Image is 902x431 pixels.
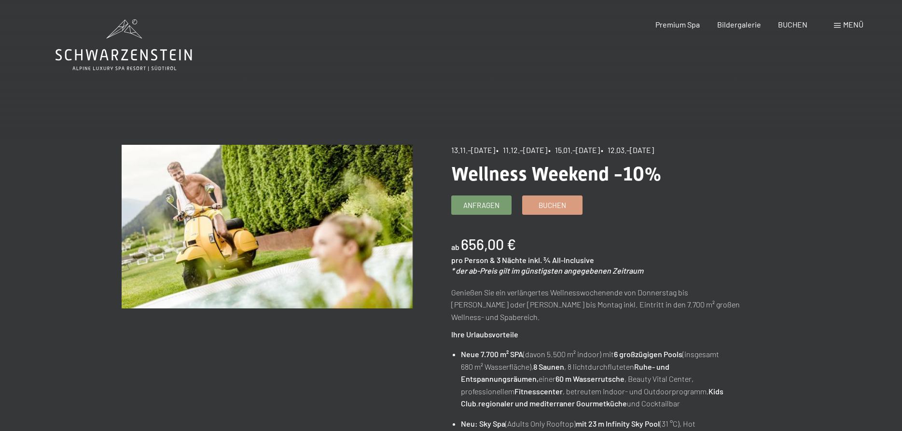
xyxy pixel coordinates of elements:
strong: 6 großzügigen Pools [614,349,682,359]
img: Wellness Weekend -10% [122,145,413,308]
em: * der ab-Preis gilt im günstigsten angegebenen Zeitraum [451,266,643,275]
p: Genießen Sie ein verlängertes Wellnesswochenende von Donnerstag bis [PERSON_NAME] oder [PERSON_NA... [451,286,742,323]
span: Buchen [539,200,566,210]
span: Anfragen [463,200,500,210]
span: 13.11.–[DATE] [451,145,495,154]
span: inkl. ¾ All-Inclusive [528,255,594,264]
span: ab [451,242,459,251]
li: (davon 5.500 m² indoor) mit (insgesamt 680 m² Wasserfläche), , 8 lichtdurchfluteten einer , Beaut... [461,348,742,410]
a: Anfragen [452,196,511,214]
strong: Ihre Urlaubsvorteile [451,330,518,339]
span: • 12.03.–[DATE] [601,145,654,154]
a: Buchen [523,196,582,214]
a: Bildergalerie [717,20,761,29]
b: 656,00 € [461,236,516,253]
span: • 15.01.–[DATE] [548,145,600,154]
strong: 60 m Wasserrutsche [555,374,624,383]
span: Menü [843,20,863,29]
a: BUCHEN [778,20,807,29]
strong: mit 23 m Infinity Sky Pool [576,419,660,428]
strong: Neu: Sky Spa [461,419,505,428]
a: Premium Spa [655,20,700,29]
strong: Fitnesscenter [514,387,563,396]
strong: 8 Saunen [533,362,564,371]
span: pro Person & [451,255,495,264]
strong: regionaler und mediterraner Gourmetküche [478,399,627,408]
span: • 11.12.–[DATE] [496,145,547,154]
strong: Neue 7.700 m² SPA [461,349,523,359]
span: Wellness Weekend -10% [451,163,662,185]
span: 3 Nächte [497,255,527,264]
